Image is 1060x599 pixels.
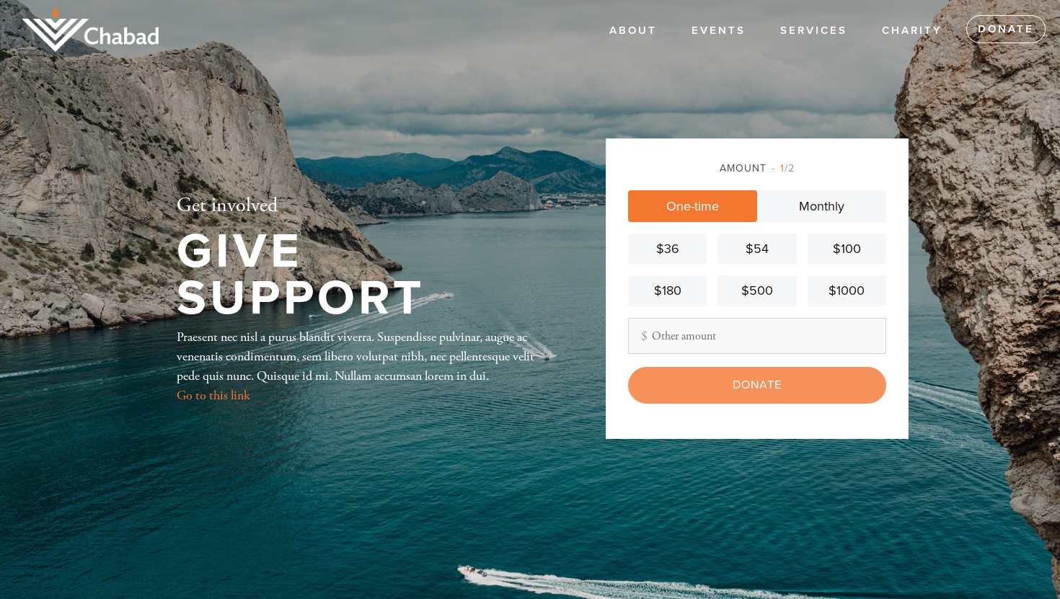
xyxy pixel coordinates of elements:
a: $36 [628,234,707,265]
div: Praesent nec nisl a purus blandit viverra. Suspendisse pulvinar, augue ac venenatis condimentum, ... [177,327,559,405]
div: Amount [628,161,886,176]
a: Go to this link [177,387,250,404]
a: $54 [717,234,796,265]
div: $36 [634,239,701,259]
a: About [599,17,668,45]
a: $180 [628,275,707,306]
div: $54 [723,239,790,259]
img: logo_half.png [22,7,159,52]
h1: Give Support [177,228,559,321]
div: $1000 [813,281,880,301]
div: $500 [723,281,790,301]
h2: Get involved [177,194,559,218]
span: /2 [772,162,795,174]
a: Charity [871,17,953,45]
input: Other amount [628,318,886,354]
a: $100 [808,234,886,265]
a: Monthly [757,190,886,222]
span: 1 [780,162,785,174]
a: Services [769,17,858,45]
a: $1000 [808,275,886,306]
div: $100 [813,239,880,259]
a: $500 [717,275,796,306]
div: $180 [634,281,701,301]
a: Events [681,17,756,45]
a: Donate [966,15,1046,44]
a: One-time [628,190,757,222]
